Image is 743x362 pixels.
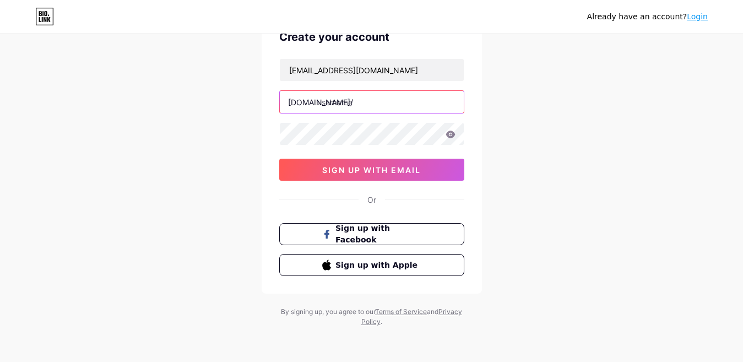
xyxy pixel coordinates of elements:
[335,260,421,271] span: Sign up with Apple
[288,96,353,108] div: [DOMAIN_NAME]/
[322,165,421,175] span: sign up with email
[687,12,708,21] a: Login
[335,223,421,246] span: Sign up with Facebook
[279,29,464,45] div: Create your account
[279,159,464,181] button: sign up with email
[367,194,376,206] div: Or
[587,11,708,23] div: Already have an account?
[280,59,464,81] input: Email
[375,307,427,316] a: Terms of Service
[278,307,465,327] div: By signing up, you agree to our and .
[280,91,464,113] input: username
[279,254,464,276] button: Sign up with Apple
[279,223,464,245] button: Sign up with Facebook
